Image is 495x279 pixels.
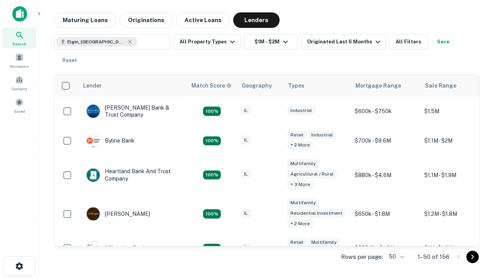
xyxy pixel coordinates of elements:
div: Sale Range [425,81,456,90]
td: $880k - $4.6M [351,155,420,195]
a: Contacts [2,72,36,93]
div: Residential Investment [287,209,345,218]
td: $1.5M [420,96,490,126]
h6: Match Score [191,81,230,90]
a: Borrowers [2,50,36,71]
button: Originated Last 6 Months [301,34,386,50]
img: picture [87,207,100,220]
div: Retail [287,238,307,247]
img: picture [87,105,100,118]
a: Saved [2,95,36,116]
button: Originations [119,12,173,28]
p: 1–50 of 156 [418,252,449,262]
span: Contacts [12,86,27,92]
th: Sale Range [420,75,490,96]
td: $600k - $750k [351,96,420,126]
span: Saved [14,108,25,114]
div: + 3 more [287,180,313,189]
div: [PERSON_NAME] [86,207,150,221]
button: Active Loans [176,12,230,28]
img: picture [87,134,100,147]
div: Multifamily [308,238,340,247]
div: Types [288,81,304,90]
button: $1M - $2M [244,34,298,50]
span: Elgin, [GEOGRAPHIC_DATA], [GEOGRAPHIC_DATA] [67,38,125,45]
div: IL [241,136,251,145]
td: $1M - $1.6M [420,233,490,263]
button: All Filters [389,34,428,50]
button: All Property Types [173,34,241,50]
div: Industrial [287,106,315,115]
th: Types [283,75,351,96]
button: Reset [57,53,82,68]
div: + 2 more [287,141,313,150]
div: Byline Bank [86,134,135,148]
td: $1.2M - $1.8M [420,195,490,234]
iframe: Chat Widget [456,217,495,254]
div: Matching Properties: 16, hasApolloMatch: undefined [203,136,221,146]
div: Multifamily [287,159,319,168]
div: Matching Properties: 24, hasApolloMatch: undefined [203,209,221,219]
div: Industrial [308,131,336,139]
button: Go to next page [466,251,479,263]
div: Millennium Bank [86,241,146,255]
div: IL [241,170,251,179]
div: Mortgage Range [355,81,401,90]
span: Search [12,41,26,47]
div: Multifamily [287,198,319,207]
button: Save your search to get updates of matches that match your search criteria. [431,34,456,50]
td: $1.1M - $1.9M [420,155,490,195]
div: Capitalize uses an advanced AI algorithm to match your search with the best lender. The match sco... [191,81,232,90]
div: Heartland Bank And Trust Company [86,168,179,182]
img: capitalize-icon.png [12,6,27,22]
button: Maturing Loans [54,12,116,28]
img: picture [87,241,100,255]
th: Mortgage Range [351,75,420,96]
div: [PERSON_NAME] Bank & Trust Company [86,104,179,118]
div: Retail [287,131,307,139]
td: $1.1M - $2M [420,126,490,155]
div: Lender [83,81,102,90]
div: IL [241,209,251,218]
td: $650k - $1.8M [351,195,420,234]
a: Search [2,28,36,48]
div: Matching Properties: 19, hasApolloMatch: undefined [203,170,221,180]
button: Lenders [233,12,280,28]
th: Capitalize uses an advanced AI algorithm to match your search with the best lender. The match sco... [187,75,237,96]
p: Rows per page: [341,252,383,262]
img: picture [87,169,100,182]
div: IL [241,106,251,115]
div: Agricultural / Rural [287,170,337,179]
div: Originated Last 6 Months [307,37,382,46]
div: Matching Properties: 28, hasApolloMatch: undefined [203,107,221,116]
div: 50 [386,251,405,262]
div: IL [241,243,251,252]
th: Geography [237,75,283,96]
td: $555.3k - $1.8M [351,233,420,263]
div: Matching Properties: 16, hasApolloMatch: undefined [203,244,221,253]
span: Borrowers [10,63,29,69]
td: $700k - $9.6M [351,126,420,155]
th: Lender [79,75,187,96]
div: Geography [242,81,272,90]
div: + 2 more [287,219,313,228]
